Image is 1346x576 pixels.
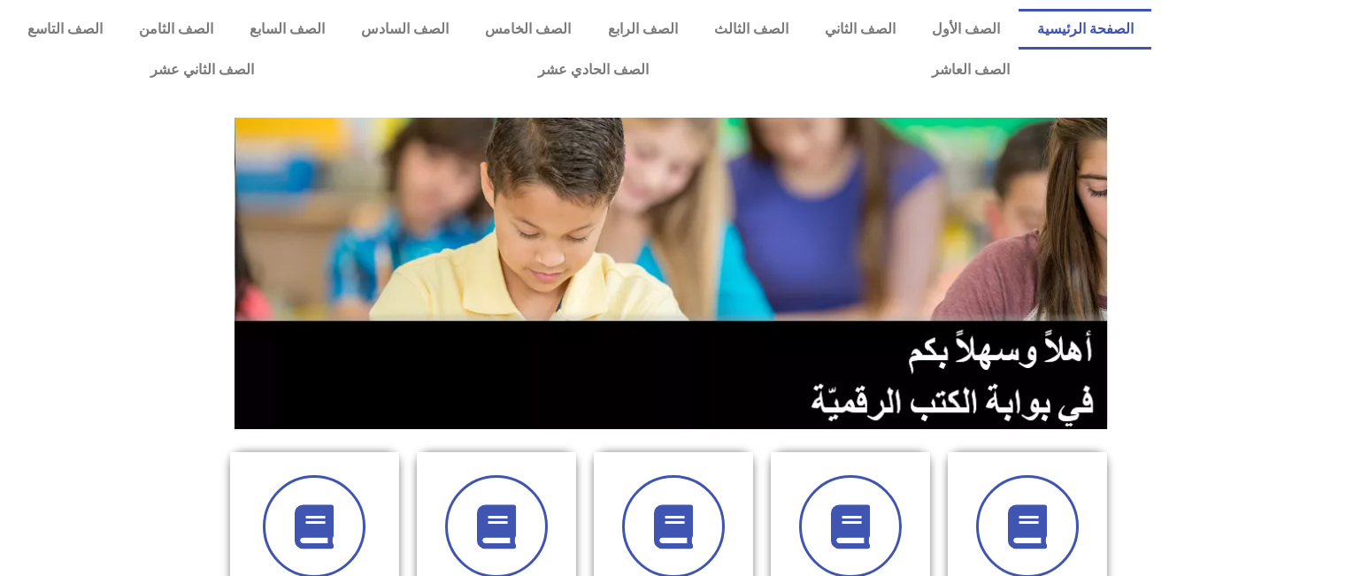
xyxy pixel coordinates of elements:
a: الصف الثاني عشر [9,50,396,90]
a: الصف الثالث [696,9,806,50]
a: الصف الحادي عشر [396,50,789,90]
a: الصف الرابع [589,9,696,50]
a: الصف الثاني [806,9,913,50]
a: الصف الثامن [120,9,231,50]
a: الصف السادس [343,9,467,50]
a: الصفحة الرئيسية [1019,9,1151,50]
a: الصف الأول [914,9,1019,50]
a: الصف العاشر [790,50,1151,90]
a: الصف السابع [231,9,342,50]
a: الصف الخامس [467,9,589,50]
a: الصف التاسع [9,9,120,50]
